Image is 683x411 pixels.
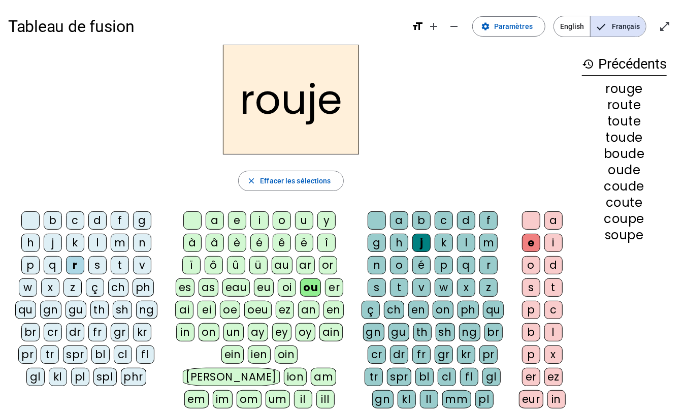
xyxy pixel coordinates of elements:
div: f [111,211,129,230]
div: fl [460,368,478,386]
div: é [412,256,431,274]
div: u [295,211,313,230]
div: kr [457,345,475,364]
mat-icon: settings [481,22,490,31]
span: Paramètres [494,20,533,33]
button: Effacer les sélections [238,171,343,191]
button: Paramètres [472,16,545,37]
div: phr [121,368,147,386]
div: j [44,234,62,252]
div: ei [198,301,216,319]
div: un [223,323,244,341]
div: sh [436,323,455,341]
div: ch [384,301,404,319]
div: ar [297,256,315,274]
div: c [66,211,84,230]
div: v [133,256,151,274]
div: î [317,234,336,252]
div: kl [49,368,67,386]
div: c [544,301,563,319]
div: z [479,278,498,297]
div: im [213,390,233,408]
div: fr [412,345,431,364]
div: p [522,301,540,319]
div: ph [133,278,154,297]
div: é [250,234,269,252]
div: ay [248,323,268,341]
div: t [111,256,129,274]
mat-icon: add [428,20,440,33]
div: m [479,234,498,252]
div: er [522,368,540,386]
button: Diminuer la taille de la police [444,16,464,37]
div: soupe [582,229,667,241]
div: k [435,234,453,252]
span: English [554,16,590,37]
div: oin [275,345,298,364]
div: ü [249,256,268,274]
div: gu [388,323,409,341]
mat-icon: remove [448,20,460,33]
div: ein [221,345,244,364]
span: Français [591,16,646,37]
div: eur [519,390,543,408]
div: n [133,234,151,252]
div: boude [582,148,667,160]
div: em [184,390,209,408]
div: o [273,211,291,230]
div: coude [582,180,667,193]
div: w [19,278,37,297]
div: in [547,390,566,408]
div: tr [41,345,59,364]
div: n [368,256,386,274]
div: b [44,211,62,230]
mat-icon: open_in_full [659,20,671,33]
div: x [544,345,563,364]
div: ç [86,278,104,297]
div: rouge [582,83,667,95]
div: coupe [582,213,667,225]
div: p [21,256,40,274]
div: ng [136,301,157,319]
div: ou [300,278,321,297]
div: c [435,211,453,230]
div: gl [482,368,501,386]
div: qu [483,301,504,319]
div: ain [319,323,343,341]
div: ill [316,390,335,408]
div: ez [276,301,294,319]
div: ez [544,368,563,386]
div: eu [254,278,274,297]
div: cl [438,368,456,386]
div: r [479,256,498,274]
div: toute [582,115,667,128]
div: on [433,301,453,319]
div: l [544,323,563,341]
div: i [250,211,269,230]
div: tr [365,368,383,386]
div: r [66,256,84,274]
div: au [272,256,292,274]
div: v [412,278,431,297]
div: gr [111,323,129,341]
div: g [133,211,151,230]
div: t [390,278,408,297]
div: on [199,323,219,341]
div: toude [582,132,667,144]
div: th [413,323,432,341]
div: ch [108,278,128,297]
div: z [63,278,82,297]
div: gu [66,301,86,319]
div: eau [222,278,250,297]
div: cr [368,345,386,364]
div: am [311,368,336,386]
div: ph [458,301,479,319]
div: g [368,234,386,252]
div: ê [273,234,291,252]
div: il [294,390,312,408]
div: b [522,323,540,341]
div: l [88,234,107,252]
div: pr [479,345,498,364]
div: t [544,278,563,297]
div: gn [40,301,61,319]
